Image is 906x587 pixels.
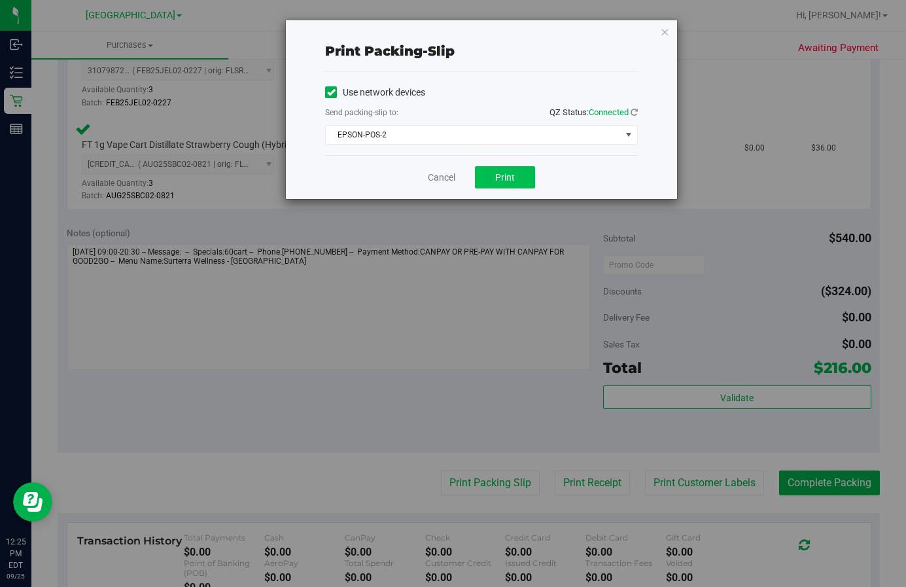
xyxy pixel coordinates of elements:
iframe: Resource center [13,482,52,522]
span: EPSON-POS-2 [326,126,621,144]
label: Use network devices [325,86,425,99]
span: Connected [589,107,629,117]
label: Send packing-slip to: [325,107,398,118]
span: select [621,126,637,144]
a: Cancel [428,171,455,185]
span: Print packing-slip [325,43,455,59]
span: QZ Status: [549,107,638,117]
span: Print [495,172,515,183]
button: Print [475,166,535,188]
